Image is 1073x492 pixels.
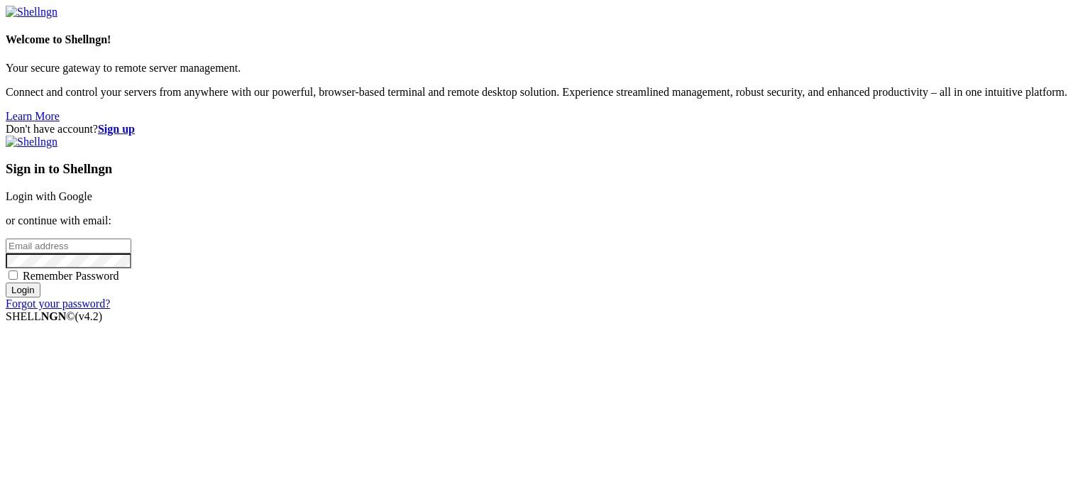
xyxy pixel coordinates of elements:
[98,123,135,135] a: Sign up
[6,33,1067,46] h4: Welcome to Shellngn!
[23,270,119,282] span: Remember Password
[6,214,1067,227] p: or continue with email:
[6,62,1067,75] p: Your secure gateway to remote server management.
[6,110,60,122] a: Learn More
[6,161,1067,177] h3: Sign in to Shellngn
[6,283,40,297] input: Login
[6,123,1067,136] div: Don't have account?
[6,6,57,18] img: Shellngn
[41,310,67,322] b: NGN
[6,190,92,202] a: Login with Google
[6,86,1067,99] p: Connect and control your servers from anywhere with our powerful, browser-based terminal and remo...
[6,297,110,310] a: Forgot your password?
[6,136,57,148] img: Shellngn
[6,239,131,253] input: Email address
[9,270,18,280] input: Remember Password
[6,310,102,322] span: SHELL ©
[75,310,103,322] span: 4.2.0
